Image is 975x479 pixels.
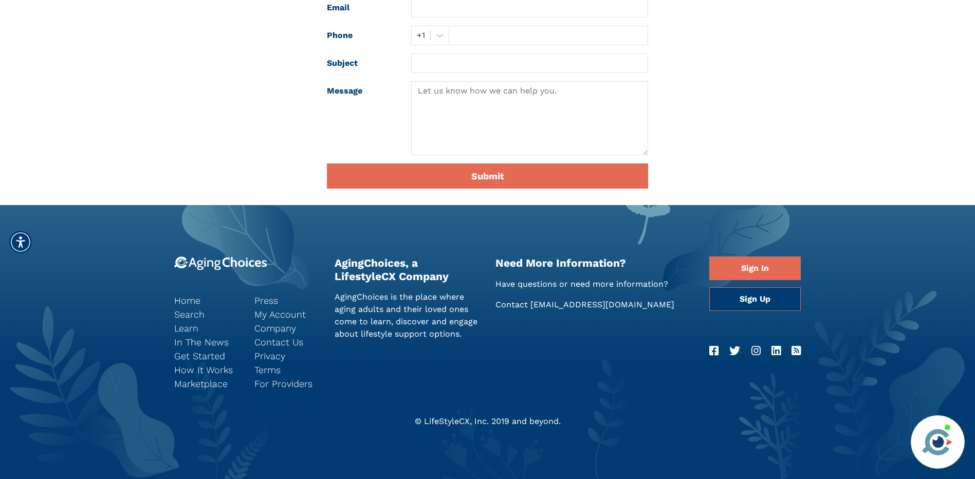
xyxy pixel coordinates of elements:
a: Search [174,307,239,321]
a: Company [254,321,319,335]
a: Press [254,293,319,307]
label: Phone [319,26,403,45]
a: My Account [254,307,319,321]
a: Instagram [751,343,761,359]
div: © LifeStyleCX, Inc. 2019 and beyond. [167,415,809,428]
a: Terms [254,363,319,377]
a: For Providers [254,377,319,391]
a: In The News [174,335,239,349]
a: Sign Up [709,287,801,311]
a: Learn [174,321,239,335]
h2: Need More Information? [495,256,694,269]
button: Submit [327,163,648,189]
a: Home [174,293,239,307]
a: Get Started [174,349,239,363]
div: Accessibility Menu [9,231,32,253]
a: Privacy [254,349,319,363]
a: Twitter [729,343,740,359]
h2: AgingChoices, a LifestyleCX Company [335,256,480,282]
img: avatar [920,425,955,459]
img: 9-logo.svg [174,256,267,270]
label: Message [319,81,403,155]
p: Have questions or need more information? [495,278,694,290]
a: Sign In [709,256,801,280]
a: How It Works [174,363,239,377]
a: Contact Us [254,335,319,349]
a: Facebook [709,343,719,359]
p: Contact [495,299,694,311]
p: AgingChoices is the place where aging adults and their loved ones come to learn, discover and eng... [335,291,480,340]
label: Subject [319,53,403,73]
iframe: iframe [771,269,965,409]
a: Marketplace [174,377,239,391]
a: [EMAIL_ADDRESS][DOMAIN_NAME] [530,300,674,309]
